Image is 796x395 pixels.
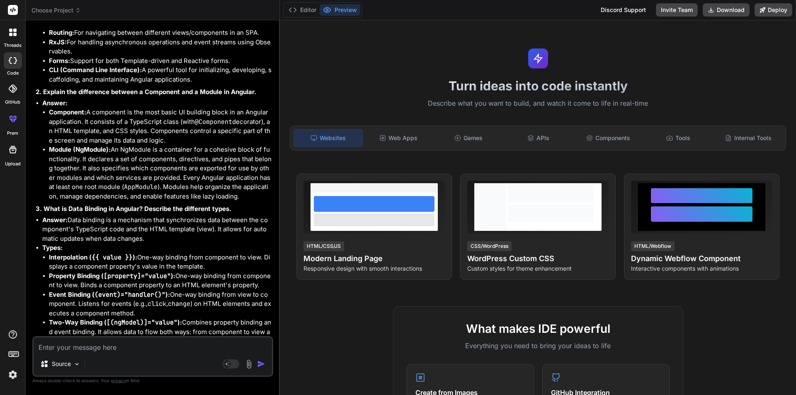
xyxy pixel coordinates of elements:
[95,291,165,299] code: (event)="handler()"
[656,3,698,17] button: Invite Team
[148,300,166,308] code: click
[49,108,272,145] li: A component is the most basic UI building block in an Angular application. It consists of a TypeS...
[42,216,68,224] strong: Answer:
[467,241,512,251] div: CSS/WordPress
[49,108,86,116] strong: Component:
[7,130,18,137] label: prem
[49,318,182,326] strong: Two-Way Binding ( ):
[36,205,231,213] strong: 3. What is Data Binding in Angular? Describe the different types.
[285,98,791,109] p: Describe what you want to build, and watch it come to life in real-time
[631,253,772,264] h4: Dynamic Webflow Component
[32,377,273,385] p: Always double-check its answers. Your in Bind
[49,272,175,280] strong: Property Binding ( ):
[107,318,177,327] code: [(ngModel)]="value"
[49,290,272,318] li: One-way binding from view to component. Listens for events (e.g., , ) on HTML elements and execut...
[49,145,272,201] li: An NgModule is a container for a cohesive block of functionality. It declares a set of components...
[303,264,445,273] p: Responsive design with smooth interactions
[36,88,256,96] strong: 2. Explain the difference between a Component and a Module in Angular.
[631,241,675,251] div: HTML/Webflow
[467,253,609,264] h4: WordPress Custom CSS
[195,118,232,126] code: @Component
[504,129,573,147] div: APIs
[467,264,609,273] p: Custom styles for theme enhancement
[111,378,126,383] span: privacy
[5,99,20,106] label: GitHub
[49,38,67,46] strong: RxJS:
[4,42,22,49] label: threads
[7,70,19,77] label: code
[73,361,80,368] img: Pick Models
[49,29,74,36] strong: Routing:
[49,253,272,271] li: One-way binding from component to view. Displays a component property's value in the template.
[49,271,272,290] li: One-way binding from component to view. Binds a component property to an HTML element's property.
[364,129,433,147] div: Web Apps
[49,57,70,65] strong: Forms:
[49,10,264,28] code: [ngStyle]
[320,4,360,16] button: Preview
[303,253,445,264] h4: Modern Landing Page
[257,360,265,368] img: icon
[49,65,272,84] li: A powerful tool for initializing, developing, scaffolding, and maintaining Angular applications.
[714,129,782,147] div: Internal Tools
[52,360,71,368] p: Source
[407,341,670,351] p: Everything you need to bring your ideas to life
[5,160,21,167] label: Upload
[303,241,344,251] div: HTML/CSS/JS
[49,66,142,74] strong: CLI (Command Line Interface):
[703,3,750,17] button: Download
[244,359,254,369] img: attachment
[49,253,137,261] strong: Interpolation ( ):
[407,320,670,337] h2: What makes IDE powerful
[58,19,92,28] code: [ngClass]
[6,368,20,382] img: settings
[755,3,792,17] button: Deploy
[42,244,63,252] strong: Types:
[32,6,81,15] span: Choose Project
[574,129,643,147] div: Components
[168,300,190,308] code: change
[42,99,68,107] strong: Answer:
[49,56,272,66] li: Support for both Template-driven and Reactive forms.
[104,272,171,280] code: [property]="value"
[49,318,272,346] li: Combines property binding and event binding. It allows data to flow both ways: from component to ...
[49,38,272,56] li: For handling asynchronous operations and event streams using Observables.
[631,264,772,273] p: Interactive components with animations
[285,4,320,16] button: Editor
[294,129,363,147] div: Websites
[124,183,158,191] code: AppModule
[49,145,111,153] strong: Module (NgModule):
[42,216,272,244] li: Data binding is a mechanism that synchronizes data between the component's TypeScript code and th...
[285,78,791,93] h1: Turn ideas into code instantly
[92,253,133,262] code: {{ value }}
[49,291,170,298] strong: Event Binding ( ):
[434,129,503,147] div: Games
[49,28,272,38] li: For navigating between different views/components in an SPA.
[644,129,713,147] div: Tools
[596,3,651,17] div: Discord Support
